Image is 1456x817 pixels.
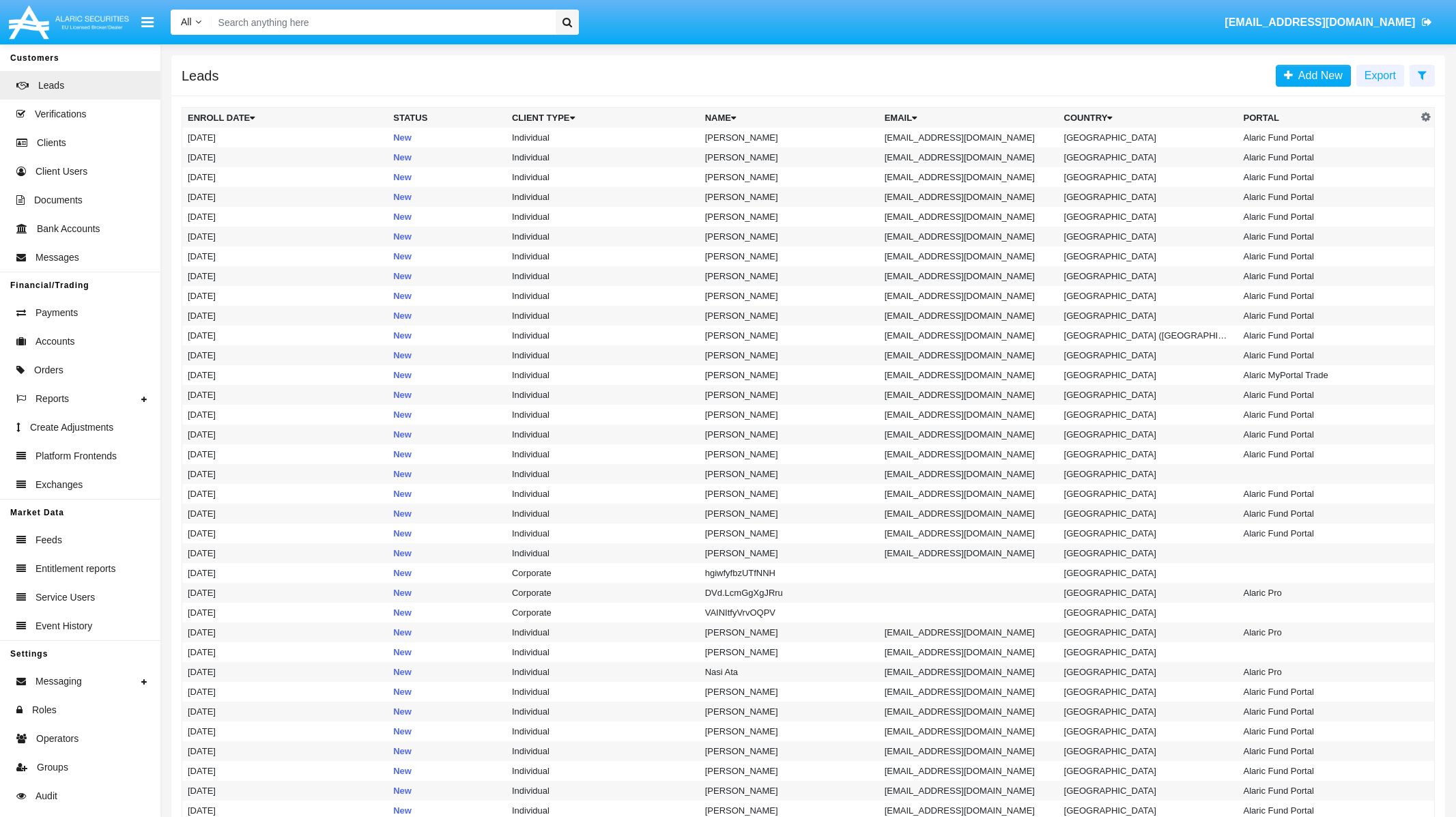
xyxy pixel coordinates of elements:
[1238,108,1418,128] th: Portal
[182,741,388,761] td: [DATE]
[35,392,69,406] span: Reports
[1059,444,1238,464] td: [GEOGRAPHIC_DATA]
[1276,65,1351,87] a: Add New
[1059,524,1238,543] td: [GEOGRAPHIC_DATA]
[181,16,192,27] span: All
[1238,306,1418,326] td: Alaric Fund Portal
[1059,306,1238,326] td: [GEOGRAPHIC_DATA]
[1238,266,1418,286] td: Alaric Fund Portal
[37,222,100,236] span: Bank Accounts
[388,128,506,147] td: New
[700,425,879,444] td: [PERSON_NAME]
[388,761,506,781] td: New
[1059,147,1238,167] td: [GEOGRAPHIC_DATA]
[388,583,506,603] td: New
[506,326,700,345] td: Individual
[171,15,212,29] a: All
[30,420,113,435] span: Create Adjustments
[1059,603,1238,622] td: [GEOGRAPHIC_DATA]
[388,286,506,306] td: New
[388,662,506,682] td: New
[506,306,700,326] td: Individual
[1238,662,1418,682] td: Alaric Pro
[700,187,879,207] td: [PERSON_NAME]
[182,405,388,425] td: [DATE]
[182,246,388,266] td: [DATE]
[182,187,388,207] td: [DATE]
[1059,721,1238,741] td: [GEOGRAPHIC_DATA]
[388,425,506,444] td: New
[506,563,700,583] td: Corporate
[506,345,700,365] td: Individual
[879,207,1059,227] td: [EMAIL_ADDRESS][DOMAIN_NAME]
[506,187,700,207] td: Individual
[1059,128,1238,147] td: [GEOGRAPHIC_DATA]
[506,642,700,662] td: Individual
[506,524,700,543] td: Individual
[182,583,388,603] td: [DATE]
[35,533,62,547] span: Feeds
[879,504,1059,524] td: [EMAIL_ADDRESS][DOMAIN_NAME]
[1059,642,1238,662] td: [GEOGRAPHIC_DATA]
[700,622,879,642] td: [PERSON_NAME]
[182,464,388,484] td: [DATE]
[506,702,700,721] td: Individual
[879,464,1059,484] td: [EMAIL_ADDRESS][DOMAIN_NAME]
[879,405,1059,425] td: [EMAIL_ADDRESS][DOMAIN_NAME]
[182,227,388,246] td: [DATE]
[700,286,879,306] td: [PERSON_NAME]
[506,128,700,147] td: Individual
[1059,266,1238,286] td: [GEOGRAPHIC_DATA]
[506,761,700,781] td: Individual
[700,524,879,543] td: [PERSON_NAME]
[506,583,700,603] td: Corporate
[700,484,879,504] td: [PERSON_NAME]
[182,147,388,167] td: [DATE]
[182,70,219,81] h5: Leads
[1059,405,1238,425] td: [GEOGRAPHIC_DATA]
[388,702,506,721] td: New
[1059,385,1238,405] td: [GEOGRAPHIC_DATA]
[35,789,57,803] span: Audit
[700,365,879,385] td: [PERSON_NAME]
[879,365,1059,385] td: [EMAIL_ADDRESS][DOMAIN_NAME]
[700,167,879,187] td: [PERSON_NAME]
[700,464,879,484] td: [PERSON_NAME]
[879,524,1059,543] td: [EMAIL_ADDRESS][DOMAIN_NAME]
[182,385,388,405] td: [DATE]
[388,246,506,266] td: New
[506,741,700,761] td: Individual
[388,227,506,246] td: New
[388,622,506,642] td: New
[1365,70,1396,81] span: Export
[1225,16,1415,28] span: [EMAIL_ADDRESS][DOMAIN_NAME]
[182,365,388,385] td: [DATE]
[506,464,700,484] td: Individual
[879,484,1059,504] td: [EMAIL_ADDRESS][DOMAIN_NAME]
[1059,246,1238,266] td: [GEOGRAPHIC_DATA]
[879,306,1059,326] td: [EMAIL_ADDRESS][DOMAIN_NAME]
[506,227,700,246] td: Individual
[506,405,700,425] td: Individual
[388,167,506,187] td: New
[1238,622,1418,642] td: Alaric Pro
[1059,286,1238,306] td: [GEOGRAPHIC_DATA]
[700,306,879,326] td: [PERSON_NAME]
[1059,167,1238,187] td: [GEOGRAPHIC_DATA]
[1059,682,1238,702] td: [GEOGRAPHIC_DATA]
[182,444,388,464] td: [DATE]
[388,365,506,385] td: New
[388,642,506,662] td: New
[1293,70,1343,81] span: Add New
[35,562,116,576] span: Entitlement reports
[35,334,75,349] span: Accounts
[1059,484,1238,504] td: [GEOGRAPHIC_DATA]
[38,78,64,93] span: Leads
[506,781,700,801] td: Individual
[1238,761,1418,781] td: Alaric Fund Portal
[1238,207,1418,227] td: Alaric Fund Portal
[37,136,66,150] span: Clients
[388,405,506,425] td: New
[1238,405,1418,425] td: Alaric Fund Portal
[1238,246,1418,266] td: Alaric Fund Portal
